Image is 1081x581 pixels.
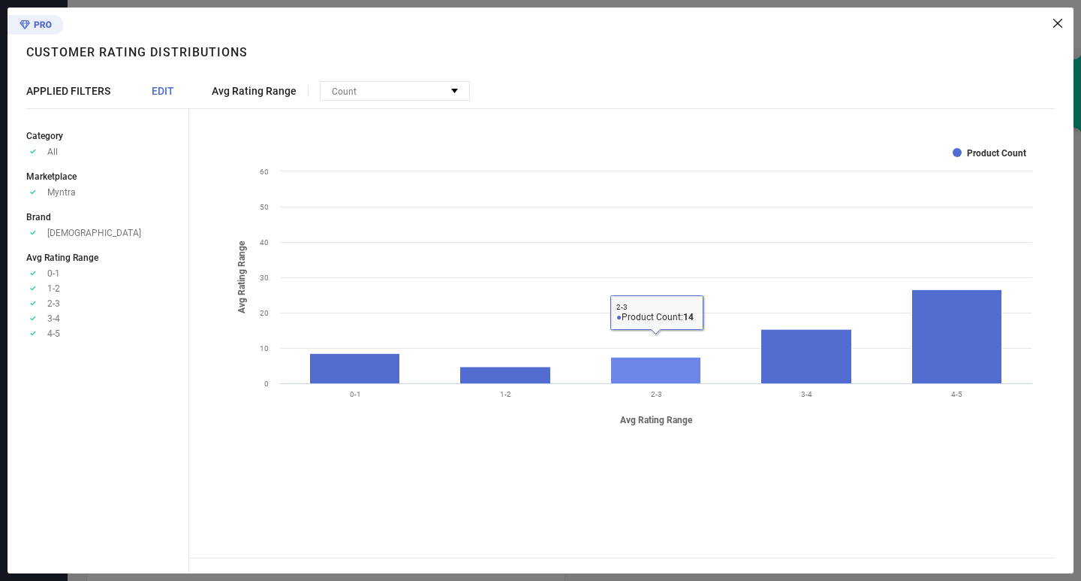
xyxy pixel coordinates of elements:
text: 2-3 [651,390,662,398]
text: 0 [264,380,269,388]
text: 0-1 [350,390,361,398]
text: 10 [260,344,269,353]
text: 4-5 [951,390,962,398]
span: 2-3 [47,298,60,309]
span: 3-4 [47,313,60,324]
span: Count [332,86,357,97]
span: Avg Rating Range [212,85,297,97]
tspan: Avg Rating Range [620,415,693,425]
span: All [47,147,58,157]
text: 60 [260,168,269,176]
span: 1-2 [47,283,60,294]
span: Myntra [47,187,76,198]
span: 4-5 [47,328,60,339]
span: Brand [26,212,51,222]
h1: Customer rating distributions [26,45,248,59]
span: Avg Rating Range [26,253,98,263]
span: EDIT [152,85,174,97]
tspan: Avg Rating Range [236,241,247,313]
span: Category [26,131,63,141]
span: APPLIED FILTERS [26,85,110,97]
text: 30 [260,274,269,282]
span: Marketplace [26,171,77,182]
text: 50 [260,203,269,211]
text: Product Count [967,148,1026,159]
text: 40 [260,238,269,247]
text: 20 [260,309,269,317]
text: 1-2 [500,390,511,398]
text: 3-4 [801,390,812,398]
span: [DEMOGRAPHIC_DATA] [47,228,141,238]
span: 0-1 [47,268,60,279]
div: Premium [8,15,63,38]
